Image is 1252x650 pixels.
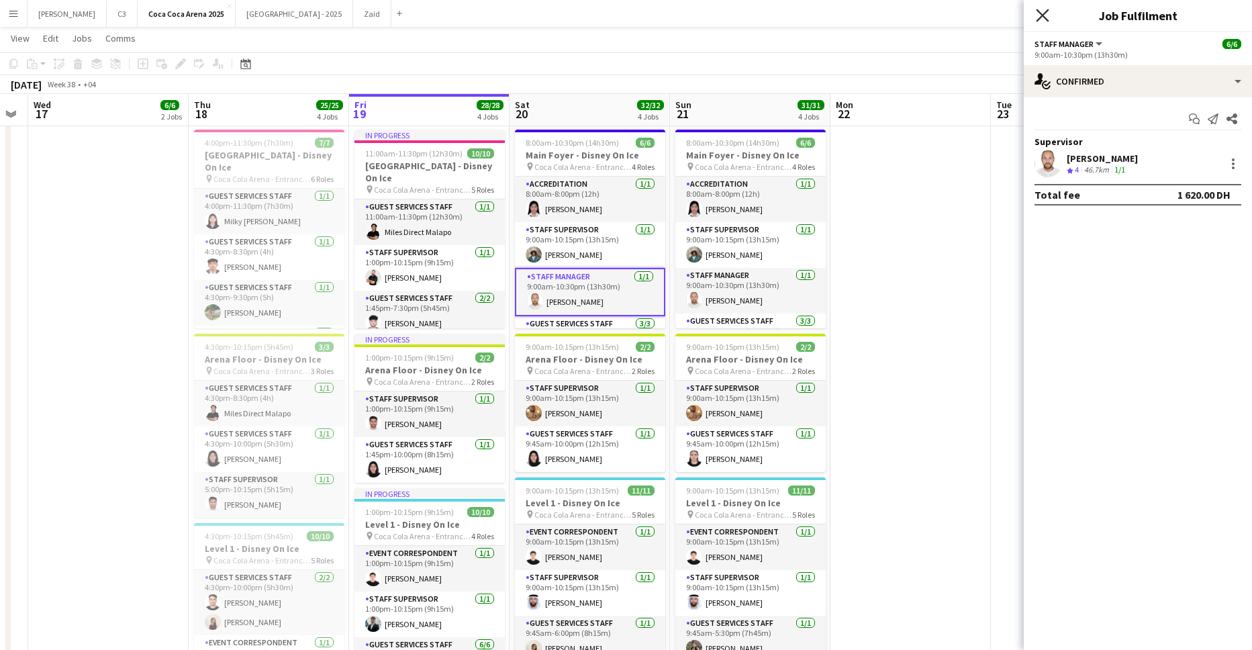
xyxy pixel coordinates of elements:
app-card-role: Guest Services Staff1/19:45am-10:00pm (12h15m)[PERSON_NAME] [675,426,826,472]
span: Coca Cola Arena - Entrance F [695,162,792,172]
span: Sat [515,99,530,111]
a: Edit [38,30,64,47]
h3: Arena Floor - Disney On Ice [515,353,665,365]
span: 22 [834,106,853,122]
h3: Level 1 - Disney On Ice [515,497,665,509]
app-card-role: Event Correspondent1/19:00am-10:15pm (13h15m)[PERSON_NAME] [675,524,826,570]
app-job-card: 4:00pm-11:30pm (7h30m)7/7[GEOGRAPHIC_DATA] - Disney On Ice Coca Cola Arena - Entrance F6 RolesGue... [194,130,344,328]
app-card-role: Staff Supervisor1/19:00am-10:15pm (13h15m)[PERSON_NAME] [515,381,665,426]
div: 1 620.00 DH [1177,188,1231,201]
app-skills-label: 1/1 [1114,165,1125,175]
span: Coca Cola Arena - Entrance F [213,366,311,376]
span: Coca Cola Arena - Entrance F [534,510,632,520]
span: 9:00am-10:15pm (13h15m) [526,342,619,352]
app-job-card: 8:00am-10:30pm (14h30m)6/6Main Foyer - Disney On Ice Coca Cola Arena - Entrance F4 RolesAccredita... [515,130,665,328]
h3: Arena Floor - Disney On Ice [675,353,826,365]
span: 11/11 [628,485,655,496]
app-card-role: Guest Services Staff1/14:00pm-11:30pm (7h30m)Milky [PERSON_NAME] [194,189,344,234]
span: 4:30pm-10:15pm (5h45m) [205,531,293,541]
span: 6/6 [160,100,179,110]
span: Coca Cola Arena - Entrance F [534,162,632,172]
app-card-role: Guest Services Staff3/39:45am-10:00pm (12h15m) [675,314,826,398]
div: 9:00am-10:30pm (13h30m) [1034,50,1241,60]
span: Coca Cola Arena - Entrance F [374,531,471,541]
span: Coca Cola Arena - Entrance F [695,510,792,520]
app-card-role: Guest Services Staff1/14:30pm-10:00pm (5h30m)[PERSON_NAME] [194,426,344,472]
h3: [GEOGRAPHIC_DATA] - Disney On Ice [194,149,344,173]
div: Total fee [1034,188,1080,201]
span: 4 [1075,165,1079,175]
div: In progress [354,334,505,344]
span: 5 Roles [792,510,815,520]
span: Thu [194,99,211,111]
h3: Main Foyer - Disney On Ice [675,149,826,161]
span: 5 Roles [311,555,334,565]
h3: Arena Floor - Disney On Ice [354,364,505,376]
span: 2/2 [475,353,494,363]
span: Comms [105,32,136,44]
h3: Level 1 - Disney On Ice [354,518,505,530]
app-card-role: Guest Services Staff2/2 [194,326,344,395]
div: Supervisor [1024,136,1252,148]
span: Staff Manager [1034,39,1094,49]
span: Coca Cola Arena - Entrance F [213,555,311,565]
div: [DATE] [11,78,42,91]
a: Jobs [66,30,97,47]
span: 32/32 [637,100,664,110]
div: 9:00am-10:15pm (13h15m)2/2Arena Floor - Disney On Ice Coca Cola Arena - Entrance F2 RolesStaff Su... [675,334,826,472]
app-card-role: Guest Services Staff1/14:30pm-9:30pm (5h)[PERSON_NAME] [194,280,344,326]
h3: Level 1 - Disney On Ice [675,497,826,509]
span: 10/10 [307,531,334,541]
app-card-role: Guest Services Staff2/21:45pm-7:30pm (5h45m)[PERSON_NAME] [354,291,505,356]
div: 4 Jobs [477,111,503,122]
span: Wed [34,99,51,111]
span: 6/6 [1222,39,1241,49]
app-card-role: Event Correspondent1/19:00am-10:15pm (13h15m)[PERSON_NAME] [515,524,665,570]
app-job-card: 9:00am-10:15pm (13h15m)2/2Arena Floor - Disney On Ice Coca Cola Arena - Entrance F2 RolesStaff Su... [515,334,665,472]
span: 31/31 [798,100,824,110]
span: 25/25 [316,100,343,110]
div: +04 [83,79,96,89]
span: Coca Cola Arena - Entrance F [374,377,471,387]
span: 10/10 [467,148,494,158]
h3: Arena Floor - Disney On Ice [194,353,344,365]
span: 4:30pm-10:15pm (5h45m) [205,342,293,352]
div: [PERSON_NAME] [1067,152,1138,165]
div: 2 Jobs [161,111,182,122]
h3: Main Foyer - Disney On Ice [515,149,665,161]
span: 20 [513,106,530,122]
span: 28/28 [477,100,503,110]
h3: Level 1 - Disney On Ice [194,543,344,555]
app-card-role: Guest Services Staff1/111:00am-11:30pm (12h30m)Miles Direct Malapo [354,199,505,245]
span: 21 [673,106,691,122]
app-card-role: Guest Services Staff1/14:30pm-8:30pm (4h)Miles Direct Malapo [194,381,344,426]
button: [PERSON_NAME] [28,1,107,27]
span: 4 Roles [792,162,815,172]
app-job-card: 8:00am-10:30pm (14h30m)6/6Main Foyer - Disney On Ice Coca Cola Arena - Entrance F4 RolesAccredita... [675,130,826,328]
app-job-card: In progress11:00am-11:30pm (12h30m)10/10[GEOGRAPHIC_DATA] - Disney On Ice Coca Cola Arena - Entra... [354,130,505,328]
span: 4:00pm-11:30pm (7h30m) [205,138,293,148]
h3: Job Fulfilment [1024,7,1252,24]
span: Jobs [72,32,92,44]
span: 11/11 [788,485,815,496]
span: Tue [996,99,1012,111]
span: 3 Roles [311,366,334,376]
app-card-role: Accreditation1/18:00am-8:00pm (12h)[PERSON_NAME] [675,177,826,222]
span: 1:00pm-10:15pm (9h15m) [365,507,454,517]
span: Mon [836,99,853,111]
span: 11:00am-11:30pm (12h30m) [365,148,463,158]
app-card-role: Guest Services Staff1/14:30pm-8:30pm (4h)[PERSON_NAME] [194,234,344,280]
app-card-role: Staff Supervisor1/11:00pm-10:15pm (9h15m)[PERSON_NAME] [354,391,505,437]
span: 8:00am-10:30pm (14h30m) [686,138,779,148]
div: 46.7km [1081,165,1112,176]
div: 4:30pm-10:15pm (5h45m)3/3Arena Floor - Disney On Ice Coca Cola Arena - Entrance F3 RolesGuest Ser... [194,334,344,518]
div: In progress1:00pm-10:15pm (9h15m)2/2Arena Floor - Disney On Ice Coca Cola Arena - Entrance F2 Rol... [354,334,505,483]
app-card-role: Staff Supervisor1/19:00am-10:15pm (13h15m)[PERSON_NAME] [675,381,826,426]
span: 23 [994,106,1012,122]
span: 6 Roles [311,174,334,184]
span: Coca Cola Arena - Entrance F [695,366,792,376]
button: Staff Manager [1034,39,1104,49]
